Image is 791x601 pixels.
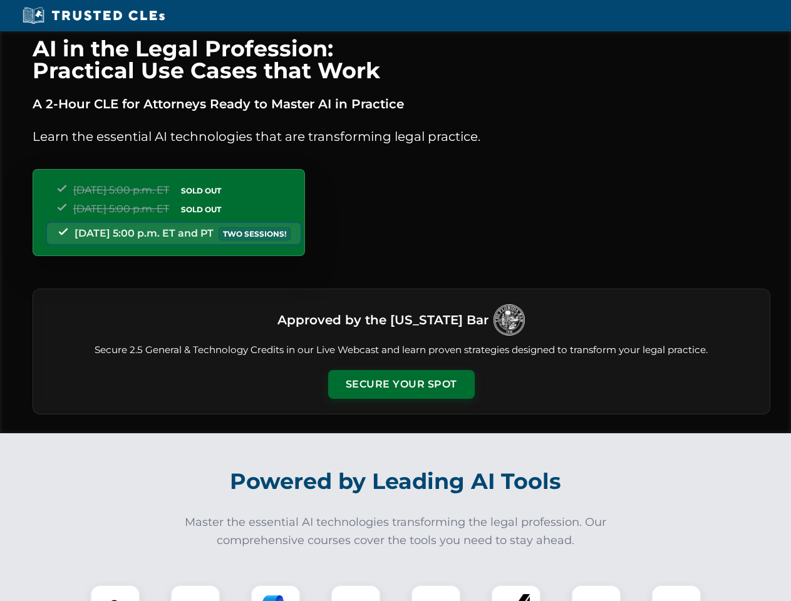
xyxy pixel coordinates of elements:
h2: Powered by Leading AI Tools [49,460,743,503]
span: [DATE] 5:00 p.m. ET [73,184,169,196]
span: SOLD OUT [177,203,225,216]
h3: Approved by the [US_STATE] Bar [277,309,489,331]
img: Trusted CLEs [19,6,168,25]
span: [DATE] 5:00 p.m. ET [73,203,169,215]
p: Learn the essential AI technologies that are transforming legal practice. [33,126,770,146]
p: Secure 2.5 General & Technology Credits in our Live Webcast and learn proven strategies designed ... [48,343,755,357]
p: Master the essential AI technologies transforming the legal profession. Our comprehensive courses... [177,513,615,550]
p: A 2-Hour CLE for Attorneys Ready to Master AI in Practice [33,94,770,114]
span: SOLD OUT [177,184,225,197]
h1: AI in the Legal Profession: Practical Use Cases that Work [33,38,770,81]
img: Logo [494,304,525,336]
button: Secure Your Spot [328,370,475,399]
